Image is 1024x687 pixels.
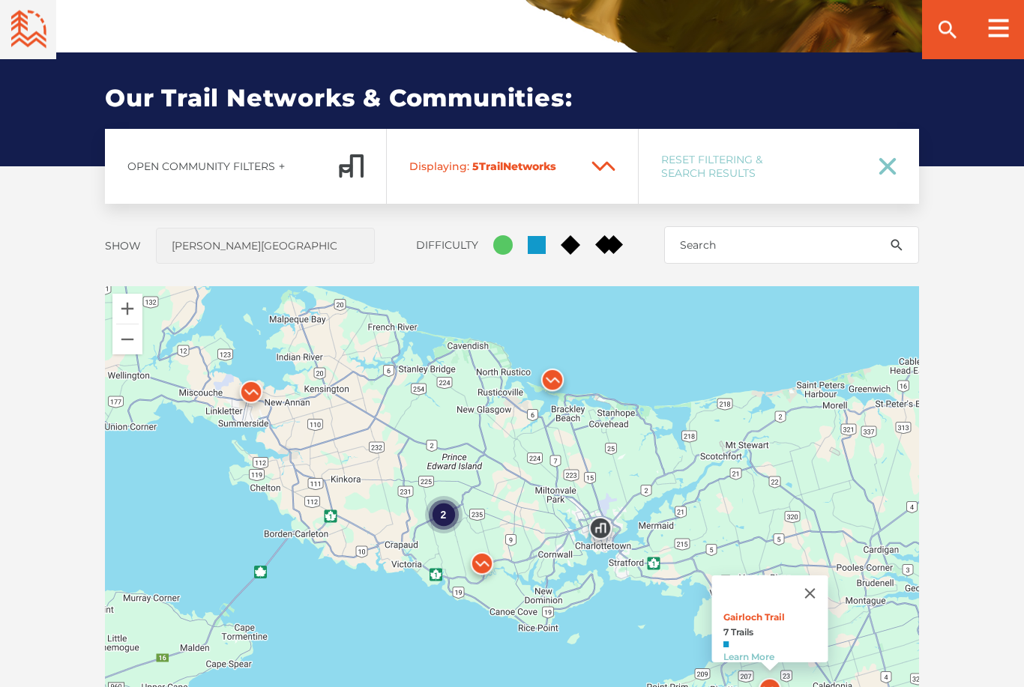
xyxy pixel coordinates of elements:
button: search [874,227,919,264]
button: Zoom in [112,294,142,324]
a: Learn More [723,652,774,663]
a: Open Community Filtersadd [105,130,386,205]
h2: Our Trail Networks & Communities: [105,53,919,167]
span: 5 [472,160,479,174]
ion-icon: search [889,238,904,253]
span: Trail [409,160,578,174]
span: Network [503,160,550,174]
a: Reset Filtering & Search Results [639,130,919,205]
button: Zoom out [112,325,142,355]
label: Show [105,240,141,253]
span: Reset Filtering & Search Results [661,154,859,181]
ion-icon: search [936,18,960,42]
img: Blue Square [723,642,729,648]
div: 2 [425,497,463,534]
span: Displaying: [409,160,469,174]
span: Open Community Filters [127,160,275,174]
input: Search [664,227,919,264]
ion-icon: add [277,162,287,172]
strong: 7 Trails [723,627,828,638]
button: Close [792,576,828,612]
span: s [550,160,556,174]
label: Difficulty [416,239,478,252]
a: Gairloch Trail [723,612,785,623]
